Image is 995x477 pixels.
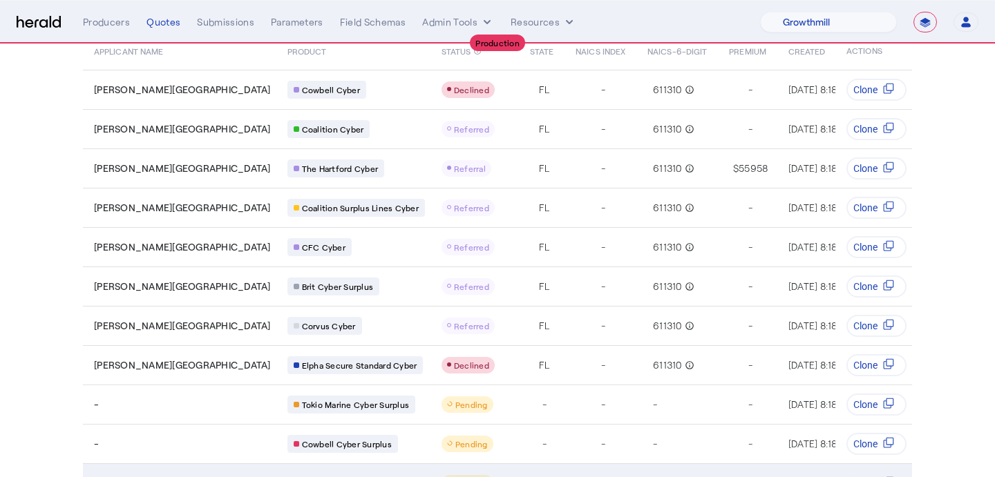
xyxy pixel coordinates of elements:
span: CFC Cyber [302,242,345,253]
span: 611310 [653,201,682,215]
span: PRODUCT [287,43,327,57]
span: [DATE] 8:18 PM [788,123,853,135]
span: FL [539,240,550,254]
div: Field Schemas [340,15,406,29]
div: Producers [83,15,130,29]
mat-icon: info_outline [682,358,694,372]
span: PREMIUM [729,43,766,57]
span: [DATE] 8:18 PM [788,438,853,449]
div: Quotes [146,15,180,29]
span: FL [539,319,550,333]
mat-icon: info_outline [682,162,694,175]
span: Clone [853,280,878,293]
span: The Hartford Cyber [302,163,379,174]
span: - [653,398,657,411]
span: 611310 [653,162,682,175]
span: 611310 [653,358,682,372]
span: Clone [853,358,878,372]
button: Clone [846,118,907,140]
span: STATE [530,43,553,57]
span: - [601,319,605,333]
span: - [748,437,752,451]
span: [DATE] 8:18 PM [788,202,853,213]
span: - [601,280,605,293]
span: - [748,201,752,215]
button: Resources dropdown menu [511,15,576,29]
button: Clone [846,433,907,455]
th: ACTIONS [835,31,913,70]
span: NAICS-6-DIGIT [647,43,707,57]
span: FL [539,358,550,372]
span: Clone [853,122,878,136]
span: NAICS INDEX [576,43,625,57]
span: CREATED [788,43,826,57]
span: Cowbell Cyber Surplus [302,438,392,449]
span: - [653,437,657,451]
span: - [601,240,605,254]
span: Clone [853,83,878,97]
span: Clone [853,162,878,175]
span: - [748,358,752,372]
span: - [601,358,605,372]
span: Referral [454,164,486,173]
span: Clone [853,398,878,411]
span: FL [539,162,550,175]
span: - [94,398,99,411]
span: - [601,162,605,175]
span: Brit Cyber Surplus [302,281,374,292]
span: Clone [853,319,878,333]
mat-icon: info_outline [682,319,694,333]
span: FL [539,122,550,136]
span: - [601,437,605,451]
span: 611310 [653,240,682,254]
div: Parameters [271,15,323,29]
span: STATUS [442,43,471,57]
span: - [542,398,547,411]
button: Clone [846,354,907,376]
mat-icon: info_outline [682,122,694,136]
span: Corvus Cyber [302,320,356,331]
span: - [748,240,752,254]
span: [PERSON_NAME][GEOGRAPHIC_DATA] [94,122,271,136]
span: [PERSON_NAME][GEOGRAPHIC_DATA] [94,201,271,215]
span: [PERSON_NAME][GEOGRAPHIC_DATA] [94,162,271,175]
span: 55958 [739,162,768,175]
span: Pending [455,400,488,409]
span: - [748,398,752,411]
span: [DATE] 8:18 PM [788,241,853,253]
span: [DATE] 8:18 PM [788,320,853,331]
button: Clone [846,393,907,416]
mat-icon: info_outline [682,83,694,97]
span: Tokio Marine Cyber Surplus [302,399,410,410]
span: - [748,122,752,136]
span: APPLICANT NAME [94,43,163,57]
button: internal dropdown menu [422,15,494,29]
span: - [601,122,605,136]
span: Referred [454,242,489,252]
span: [PERSON_NAME][GEOGRAPHIC_DATA] [94,358,271,372]
button: Clone [846,236,907,258]
span: Coalition Cyber [302,124,364,135]
button: Clone [846,315,907,337]
div: Production [470,35,525,51]
span: Clone [853,240,878,254]
span: - [601,83,605,97]
span: - [748,280,752,293]
span: Referred [454,203,489,213]
span: - [601,398,605,411]
span: Coalition Surplus Lines Cyber [302,202,419,213]
span: 611310 [653,122,682,136]
span: - [748,83,752,97]
span: 611310 [653,280,682,293]
span: [PERSON_NAME][GEOGRAPHIC_DATA] [94,240,271,254]
div: Submissions [197,15,254,29]
button: Clone [846,157,907,179]
span: Pending [455,439,488,449]
span: Referred [454,124,489,134]
span: [DATE] 8:18 PM [788,359,853,371]
span: $ [733,162,739,175]
span: Declined [454,360,489,370]
mat-icon: info_outline [682,280,694,293]
span: 611310 [653,83,682,97]
span: - [542,437,547,451]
